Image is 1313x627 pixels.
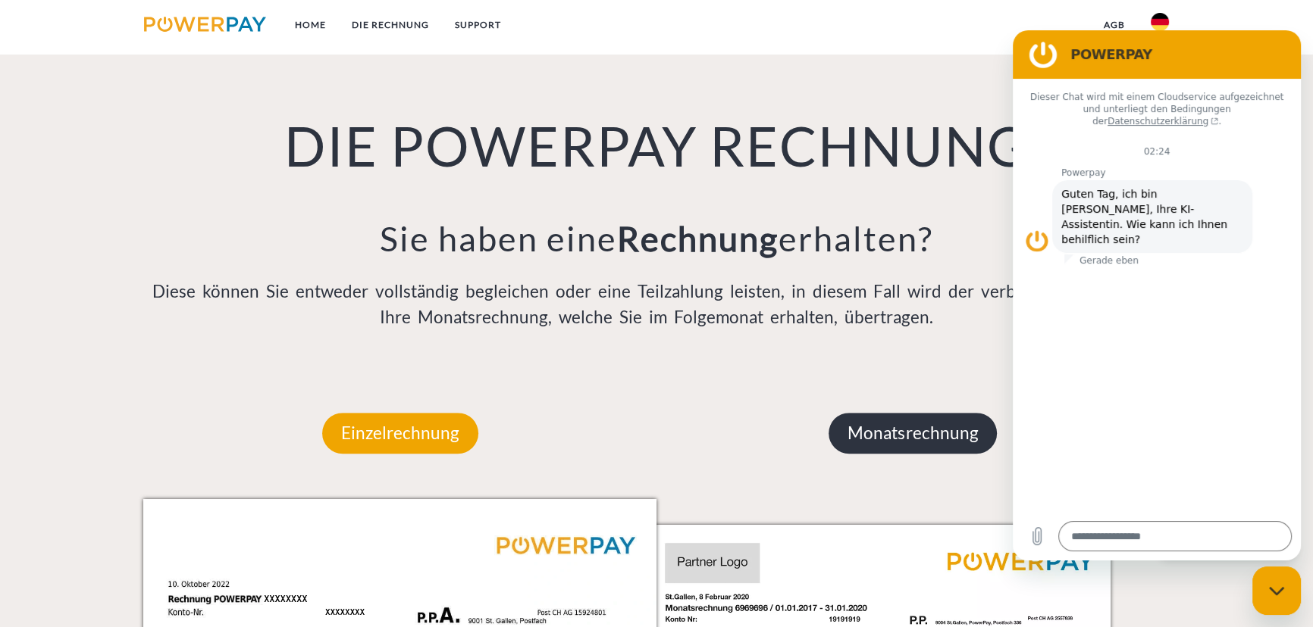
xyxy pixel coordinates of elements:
a: Home [282,11,339,39]
p: Einzelrechnung [322,413,478,454]
a: SUPPORT [442,11,514,39]
p: Diese können Sie entweder vollständig begleichen oder eine Teilzahlung leisten, in diesem Fall wi... [143,279,1170,330]
img: de [1151,13,1169,31]
iframe: Schaltfläche zum Öffnen des Messaging-Fensters; Konversation läuft [1252,566,1301,615]
h1: DIE POWERPAY RECHNUNG [143,111,1170,179]
p: Monatsrechnung [829,413,997,454]
h3: Sie haben eine erhalten? [143,217,1170,260]
a: agb [1091,11,1138,39]
b: Rechnung [617,218,779,259]
iframe: Messaging-Fenster [1013,30,1301,560]
a: DIE RECHNUNG [339,11,442,39]
img: logo-powerpay.svg [144,17,266,32]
